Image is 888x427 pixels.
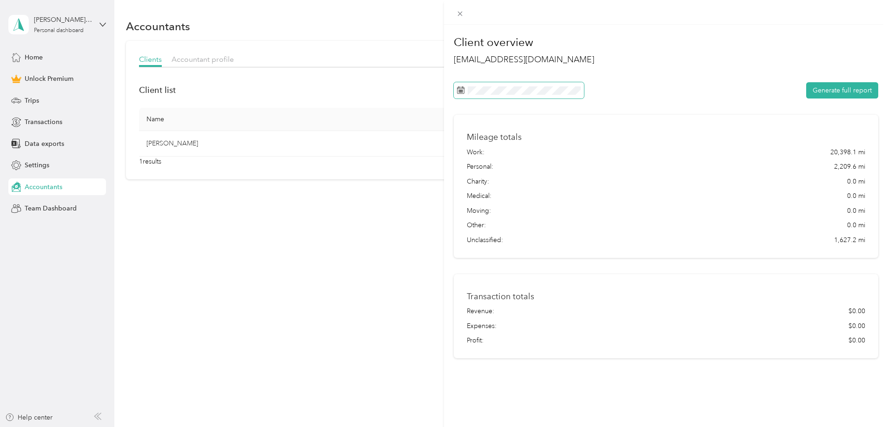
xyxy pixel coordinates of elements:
span: Revenue: [467,306,494,316]
span: 0.0 mi [847,220,865,230]
span: $0.00 [848,321,865,331]
h1: Transaction totals [467,292,865,302]
span: $0.00 [848,306,865,316]
span: 2,209.6 mi [834,162,865,171]
span: Personal: [467,162,493,171]
h1: Client overview [454,31,878,53]
button: Generate full report [806,82,878,99]
span: 0.0 mi [847,191,865,201]
h1: Mileage totals [467,132,865,142]
span: Other: [467,220,486,230]
h2: [EMAIL_ADDRESS][DOMAIN_NAME] [454,53,878,66]
span: Moving: [467,206,491,216]
span: 20,398.1 mi [830,147,865,157]
span: 0.0 mi [847,177,865,186]
iframe: Everlance-gr Chat Button Frame [836,375,888,427]
span: 1,627.2 mi [834,235,865,245]
span: Profit: [467,335,484,345]
span: $0.00 [848,335,865,345]
span: Charity: [467,177,489,186]
span: Work: [467,147,484,157]
span: Unclassified: [467,235,503,245]
span: Medical: [467,191,491,201]
span: Expenses: [467,321,497,331]
span: 0.0 mi [847,206,865,216]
